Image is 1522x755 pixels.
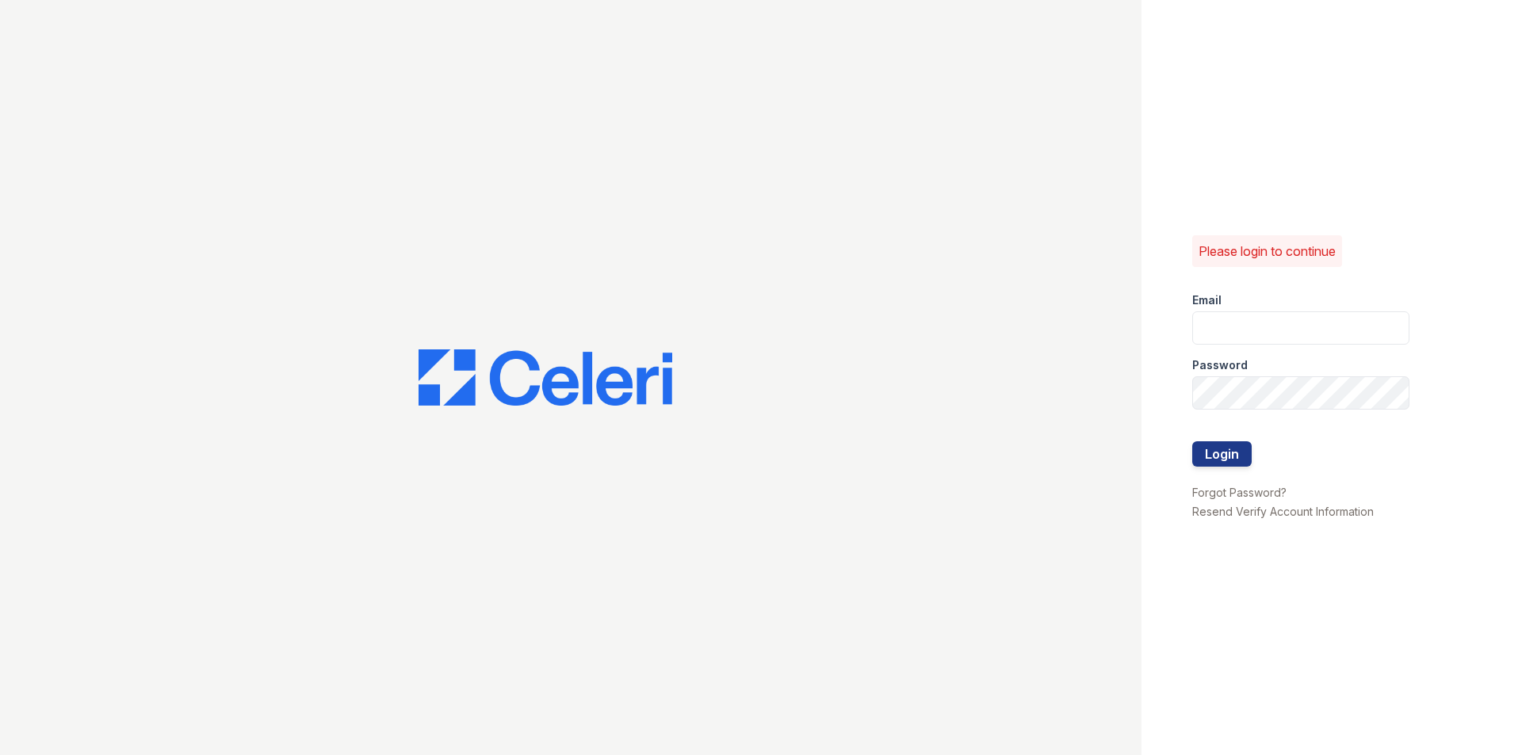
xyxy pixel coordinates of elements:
button: Login [1192,441,1252,467]
a: Resend Verify Account Information [1192,505,1374,518]
label: Password [1192,357,1248,373]
img: CE_Logo_Blue-a8612792a0a2168367f1c8372b55b34899dd931a85d93a1a3d3e32e68fde9ad4.png [419,349,672,406]
label: Email [1192,292,1222,308]
p: Please login to continue [1199,242,1336,261]
a: Forgot Password? [1192,486,1287,499]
